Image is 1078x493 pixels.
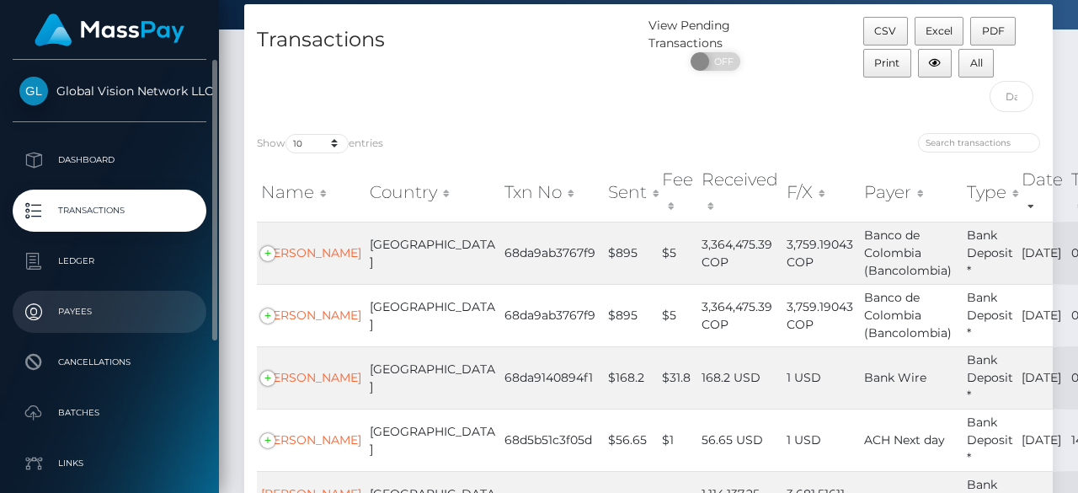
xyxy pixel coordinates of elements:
td: [DATE] [1017,409,1067,471]
a: [PERSON_NAME] [261,370,361,385]
button: All [958,49,994,78]
td: [DATE] [1017,284,1067,346]
td: Bank Deposit * [963,222,1017,284]
td: [GEOGRAPHIC_DATA] [366,409,500,471]
td: 168.2 USD [697,346,782,409]
label: Show entries [257,134,383,153]
td: 3,364,475.39 COP [697,222,782,284]
span: PDF [982,24,1005,37]
th: Received: activate to sort column ascending [697,163,782,222]
th: F/X: activate to sort column ascending [782,163,860,222]
a: Dashboard [13,139,206,181]
button: CSV [863,17,908,46]
a: [PERSON_NAME] [261,432,361,447]
th: Type: activate to sort column ascending [963,163,1017,222]
th: Date: activate to sort column ascending [1017,163,1067,222]
p: Batches [19,400,200,426]
p: Payees [19,299,200,324]
p: Ledger [19,249,200,274]
td: 3,364,475.39 COP [697,284,782,346]
span: CSV [874,24,896,37]
th: Sent: activate to sort column ascending [604,163,658,222]
button: Print [863,49,911,78]
td: $5 [658,284,697,346]
td: [GEOGRAPHIC_DATA] [366,284,500,346]
span: Banco de Colombia (Bancolombia) [864,290,952,340]
td: 68da9ab3767f9 [500,284,604,346]
h4: Transactions [257,25,636,55]
input: Search transactions [918,133,1040,153]
td: 1 USD [782,346,860,409]
a: [PERSON_NAME] [261,245,361,260]
input: Date filter [990,81,1034,112]
p: Links [19,451,200,476]
th: Country: activate to sort column ascending [366,163,500,222]
p: Dashboard [19,147,200,173]
p: Cancellations [19,350,200,375]
span: Print [874,56,899,69]
span: Excel [926,24,953,37]
td: [DATE] [1017,222,1067,284]
td: 56.65 USD [697,409,782,471]
span: OFF [700,52,742,71]
td: $168.2 [604,346,658,409]
td: $895 [604,284,658,346]
td: 1 USD [782,409,860,471]
button: PDF [970,17,1016,46]
p: Transactions [19,198,200,223]
td: $895 [604,222,658,284]
td: [GEOGRAPHIC_DATA] [366,346,500,409]
td: Bank Deposit * [963,409,1017,471]
span: ACH Next day [864,432,945,447]
a: Payees [13,291,206,333]
td: 3,759.19043 COP [782,222,860,284]
div: View Pending Transactions [648,17,783,52]
td: 68da9140894f1 [500,346,604,409]
th: Name: activate to sort column ascending [257,163,366,222]
button: Column visibility [918,49,953,78]
td: 68d5b51c3f05d [500,409,604,471]
th: Payer: activate to sort column ascending [860,163,963,222]
td: [DATE] [1017,346,1067,409]
button: Excel [915,17,964,46]
select: Showentries [286,134,349,153]
a: Batches [13,392,206,434]
span: Banco de Colombia (Bancolombia) [864,228,952,278]
a: Transactions [13,190,206,232]
a: Ledger [13,240,206,282]
td: 68da9ab3767f9 [500,222,604,284]
td: Bank Deposit * [963,284,1017,346]
td: $1 [658,409,697,471]
th: Fee: activate to sort column ascending [658,163,697,222]
span: Bank Wire [864,370,926,385]
a: [PERSON_NAME] [261,308,361,323]
img: MassPay Logo [35,13,184,46]
td: [GEOGRAPHIC_DATA] [366,222,500,284]
td: 3,759.19043 COP [782,284,860,346]
a: Links [13,442,206,485]
img: Global Vision Network LLC [19,77,48,105]
td: $5 [658,222,697,284]
td: $56.65 [604,409,658,471]
td: $31.8 [658,346,697,409]
span: Global Vision Network LLC [13,83,206,99]
th: Txn No: activate to sort column ascending [500,163,604,222]
td: Bank Deposit * [963,346,1017,409]
a: Cancellations [13,341,206,383]
span: All [970,56,983,69]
